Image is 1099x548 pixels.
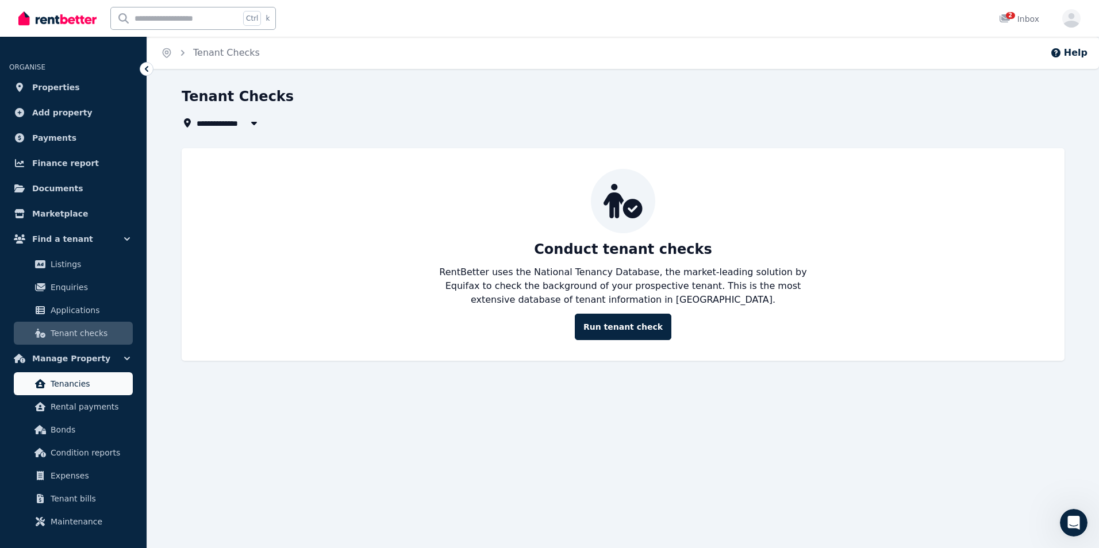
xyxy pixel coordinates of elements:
div: This will update your property status and stop new enquiries from coming through while you focus ... [18,271,212,304]
a: Maintenance [14,510,133,533]
span: Tenancies [51,377,128,391]
nav: Breadcrumb [147,37,274,69]
div: The RentBetter Team • 7h ago [18,340,125,347]
a: Add property [9,101,137,124]
span: k [266,14,270,23]
span: Documents [32,182,83,195]
span: Add property [32,106,93,119]
div: Please make sure to click the options to 'get more help' if we haven't answered your question. [9,44,189,92]
button: Home [201,5,222,26]
span: Rental payments [51,400,128,414]
img: RentBetter [18,10,97,27]
a: Documents [9,177,137,200]
button: Find a tenant [9,227,137,250]
a: Tenant checks [14,322,133,345]
a: Marketplace [9,202,137,225]
a: Listings [14,253,133,276]
a: Payments [9,126,137,149]
span: Listings [51,257,128,271]
button: Gif picker [36,376,45,385]
a: Source reference 5498933: [143,194,152,203]
a: Tenant Checks [193,47,260,58]
a: Condition reports [14,441,133,464]
div: To notify us that your property has been rented out, you'll need to remove your advertising once ... [9,111,221,311]
div: Please make sure to click the options to 'get more help' if we haven't answered your question. [18,51,179,85]
span: Manage Property [32,352,110,365]
textarea: Message… [10,352,220,372]
a: Run tenant check [575,314,671,340]
span: Expenses [51,469,128,483]
span: Properties [32,80,80,94]
a: Properties [9,76,137,99]
a: Tenancies [14,372,133,395]
button: Send a message… [197,372,216,390]
span: 2 [1006,12,1015,19]
span: Finance report [32,156,99,170]
button: go back [7,5,29,26]
span: ORGANISE [9,63,45,71]
div: The RentBetter Team says… [9,312,221,363]
b: 'Remove Ads' [32,181,93,190]
div: Is that what you were looking for?The RentBetter Team • 7h ago [9,312,164,338]
div: Is that what you were looking for? [18,319,155,331]
iframe: Intercom live chat [1060,509,1088,537]
span: Condition reports [51,446,128,460]
span: Applications [51,303,128,317]
a: Finance report [9,152,137,175]
button: Upload attachment [55,376,64,385]
a: Applications [14,299,133,322]
p: Conduct tenant checks [534,240,712,258]
span: Tenant checks [51,326,128,340]
span: Enquiries [51,280,128,294]
button: Manage Property [9,347,137,370]
button: Help [1050,46,1088,60]
a: Enquiries [14,276,133,299]
div: Don't worry - your property details will be saved in your RentBetter profile, so when the lease e... [18,209,212,265]
div: The RentBetter Team says… [9,44,221,93]
h1: Tenant Checks [182,87,294,106]
span: Ctrl [243,11,261,26]
span: Maintenance [51,515,128,528]
h1: The RentBetter Team [56,11,152,20]
div: To notify us that your property has been rented out, you'll need to remove your advertising once ... [18,118,212,152]
a: Expenses [14,464,133,487]
div: The RentBetter Team says… [9,111,221,312]
a: Rental payments [14,395,133,418]
span: Marketplace [32,207,88,221]
span: Payments [32,131,76,145]
p: RentBetter uses the National Tenancy Database, the market-leading solution by Equifax to check th... [430,265,816,307]
div: Inbox [999,13,1039,25]
button: Emoji picker [18,376,27,385]
span: Bonds [51,423,128,437]
a: Tenant bills [14,487,133,510]
span: Find a tenant [32,232,93,246]
span: Tenant bills [51,492,128,505]
div: Log into your RentBetter account, click on your property, then select 'edit ad'. From there, clic... [18,158,212,203]
img: Profile image for The RentBetter Team [33,6,51,25]
a: Bonds [14,418,133,441]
